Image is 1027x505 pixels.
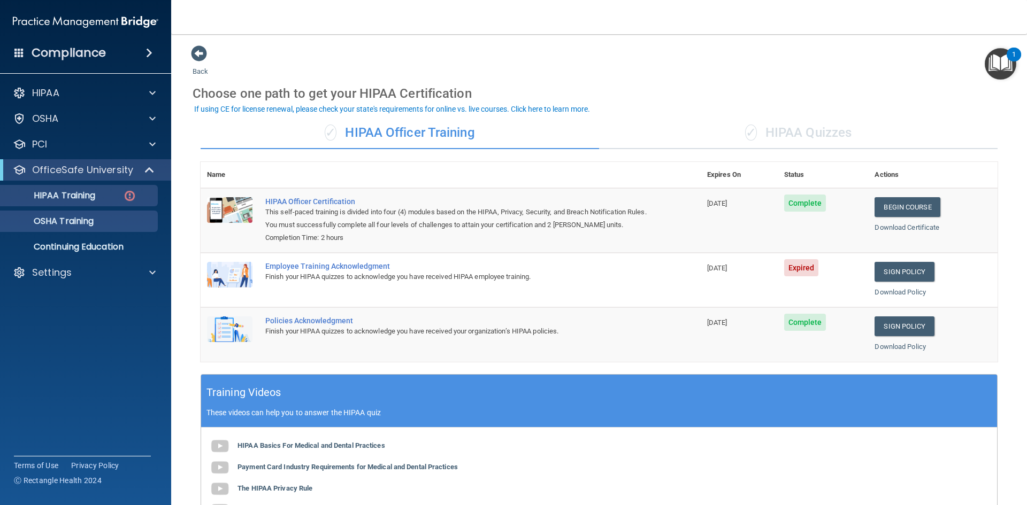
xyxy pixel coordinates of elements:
div: Choose one path to get your HIPAA Certification [193,78,1006,109]
span: Complete [784,314,826,331]
p: OSHA Training [7,216,94,227]
div: Employee Training Acknowledgment [265,262,647,270]
p: These videos can help you to answer the HIPAA quiz [206,408,992,417]
span: Expired [784,259,819,276]
div: HIPAA Quizzes [599,117,998,149]
div: HIPAA Officer Training [201,117,599,149]
a: Back [193,55,208,75]
p: HIPAA [32,87,59,99]
div: Policies Acknowledgment [265,316,647,325]
h5: Training Videos [206,383,281,402]
a: Download Policy [875,343,926,351]
img: PMB logo [13,11,158,33]
a: Download Policy [875,288,926,296]
p: Continuing Education [7,242,153,252]
div: Finish your HIPAA quizzes to acknowledge you have received HIPAA employee training. [265,270,647,283]
div: Finish your HIPAA quizzes to acknowledge you have received your organization’s HIPAA policies. [265,325,647,338]
div: Completion Time: 2 hours [265,231,647,244]
span: [DATE] [707,199,727,207]
a: Sign Policy [875,262,934,282]
b: HIPAA Basics For Medical and Dental Practices [237,441,385,449]
span: Complete [784,195,826,212]
h4: Compliance [32,45,106,60]
span: Ⓒ Rectangle Health 2024 [14,475,102,486]
button: Open Resource Center, 1 new notification [985,48,1016,80]
div: This self-paced training is divided into four (4) modules based on the HIPAA, Privacy, Security, ... [265,206,647,231]
span: [DATE] [707,264,727,272]
button: If using CE for license renewal, please check your state's requirements for online vs. live cours... [193,104,592,114]
p: OSHA [32,112,59,125]
a: Privacy Policy [71,460,119,471]
b: The HIPAA Privacy Rule [237,484,312,492]
th: Actions [868,162,998,188]
div: If using CE for license renewal, please check your state's requirements for online vs. live cours... [194,105,590,113]
img: danger-circle.6113f641.png [123,189,136,203]
a: HIPAA Officer Certification [265,197,647,206]
p: Settings [32,266,72,279]
a: HIPAA [13,87,156,99]
th: Name [201,162,259,188]
a: PCI [13,138,156,151]
img: gray_youtube_icon.38fcd6cc.png [209,436,231,457]
a: Terms of Use [14,460,58,471]
b: Payment Card Industry Requirements for Medical and Dental Practices [237,463,458,471]
span: ✓ [325,125,336,141]
a: OfficeSafe University [13,164,155,176]
p: PCI [32,138,47,151]
a: OSHA [13,112,156,125]
a: Download Certificate [875,223,939,231]
div: 1 [1012,55,1016,68]
img: gray_youtube_icon.38fcd6cc.png [209,478,231,500]
a: Settings [13,266,156,279]
span: ✓ [745,125,757,141]
th: Status [778,162,869,188]
p: HIPAA Training [7,190,95,201]
a: Sign Policy [875,316,934,336]
img: gray_youtube_icon.38fcd6cc.png [209,457,231,478]
th: Expires On [701,162,778,188]
a: Begin Course [875,197,940,217]
span: [DATE] [707,318,727,327]
p: OfficeSafe University [32,164,133,176]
